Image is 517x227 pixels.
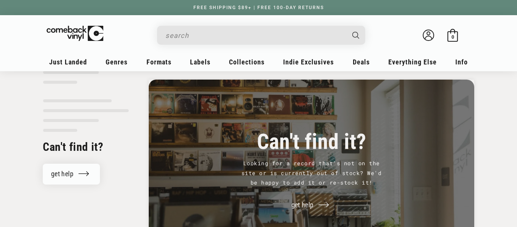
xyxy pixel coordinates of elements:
[146,58,171,66] span: Formats
[283,195,340,216] a: get help
[165,28,345,43] input: search
[190,58,210,66] span: Labels
[240,159,383,188] p: Looking for a record that's not on the site or is currently out of stock? We'd be happy to add it...
[452,34,454,40] span: 0
[49,58,87,66] span: Just Landed
[106,58,128,66] span: Genres
[455,58,468,66] span: Info
[229,58,265,66] span: Collections
[186,5,332,10] a: FREE SHIPPING $89+ | FREE 100-DAY RETURNS
[283,58,334,66] span: Indie Exclusives
[43,164,100,185] a: get help
[353,58,370,66] span: Deals
[157,26,365,45] div: Search
[388,58,437,66] span: Everything Else
[346,26,366,45] button: Search
[168,133,455,151] h3: Can't find it?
